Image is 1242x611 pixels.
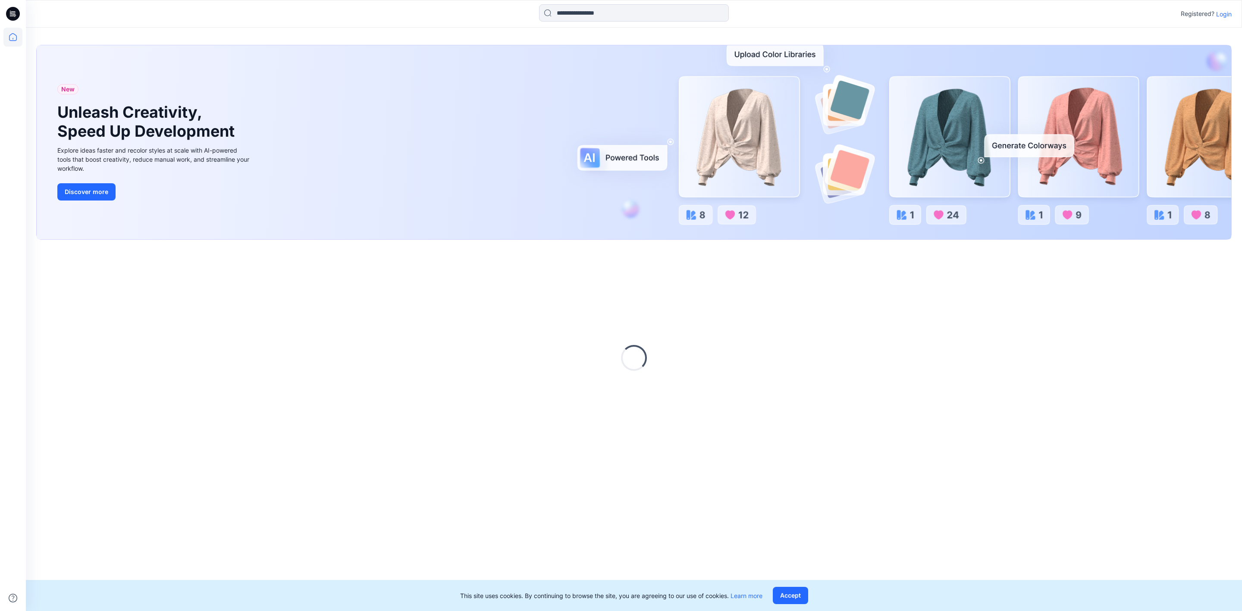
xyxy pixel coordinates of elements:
p: Registered? [1181,9,1214,19]
a: Discover more [57,183,251,201]
button: Accept [773,587,808,604]
button: Discover more [57,183,116,201]
p: Login [1216,9,1232,19]
p: This site uses cookies. By continuing to browse the site, you are agreeing to our use of cookies. [460,591,762,600]
div: Explore ideas faster and recolor styles at scale with AI-powered tools that boost creativity, red... [57,146,251,173]
h1: Unleash Creativity, Speed Up Development [57,103,238,140]
span: New [61,84,75,94]
a: Learn more [731,592,762,599]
